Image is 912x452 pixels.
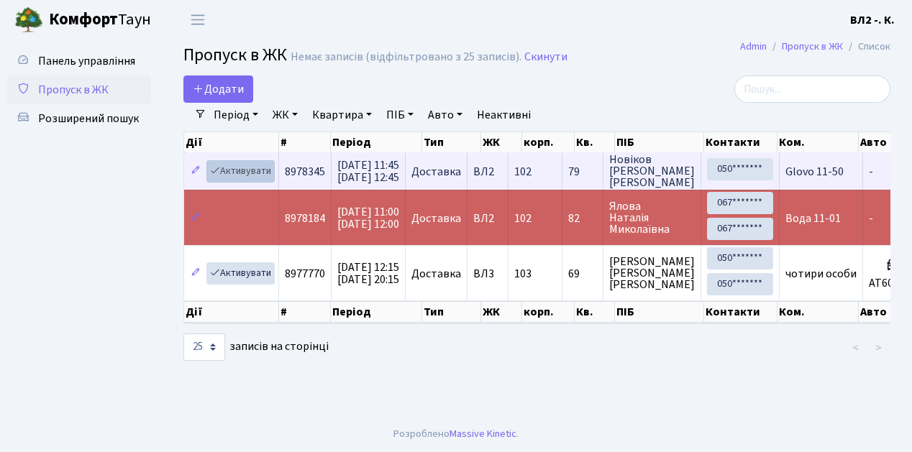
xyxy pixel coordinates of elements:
[704,132,778,152] th: Контакти
[524,50,567,64] a: Скинути
[471,103,537,127] a: Неактивні
[778,132,859,152] th: Ком.
[337,204,399,232] span: [DATE] 11:00 [DATE] 12:00
[568,166,597,177] span: 79
[522,132,575,152] th: корп.
[183,75,253,103] a: Додати
[285,211,325,226] span: 8978184
[615,301,704,323] th: ПІБ
[473,268,502,280] span: ВЛ3
[7,47,151,75] a: Панель управління
[785,164,844,180] span: Glovo 11-50
[208,103,264,127] a: Період
[267,103,304,127] a: ЖК
[180,8,216,32] button: Переключити навігацію
[38,82,109,98] span: Пропуск в ЖК
[422,301,481,323] th: Тип
[49,8,151,32] span: Таун
[609,200,695,235] span: Ялова Наталія Миколаївна
[285,164,325,180] span: 8978345
[206,160,275,183] a: Активувати
[337,259,399,287] span: [DATE] 12:15 [DATE] 20:15
[411,166,461,177] span: Доставка
[575,301,615,323] th: Кв.
[206,262,275,285] a: Активувати
[380,103,419,127] a: ПІБ
[183,333,225,361] select: записів на сторінці
[184,132,279,152] th: Дії
[514,164,532,180] span: 102
[704,301,778,323] th: Контакти
[719,32,912,62] nav: breadcrumb
[183,333,329,361] label: записів на сторінці
[193,81,244,97] span: Додати
[782,39,843,54] a: Пропуск в ЖК
[422,132,481,152] th: Тип
[850,12,895,28] b: ВЛ2 -. К.
[38,111,139,126] span: Розширений пошук
[869,211,873,226] span: -
[575,132,615,152] th: Кв.
[785,266,857,282] span: чотири особи
[481,132,522,152] th: ЖК
[843,39,890,55] li: Список
[183,42,287,68] span: Пропуск в ЖК
[473,213,502,224] span: ВЛ2
[337,157,399,185] span: [DATE] 11:45 [DATE] 12:45
[609,256,695,290] span: [PERSON_NAME] [PERSON_NAME] [PERSON_NAME]
[850,11,895,29] a: ВЛ2 -. К.
[473,166,502,177] span: ВЛ2
[778,301,859,323] th: Ком.
[49,8,118,31] b: Комфорт
[568,268,597,280] span: 69
[331,132,422,152] th: Період
[869,164,873,180] span: -
[291,50,521,64] div: Немає записів (відфільтровано з 25 записів).
[331,301,422,323] th: Період
[306,103,378,127] a: Квартира
[7,75,151,104] a: Пропуск в ЖК
[279,301,331,323] th: #
[411,268,461,280] span: Доставка
[38,53,135,69] span: Панель управління
[522,301,575,323] th: корп.
[481,301,522,323] th: ЖК
[422,103,468,127] a: Авто
[411,213,461,224] span: Доставка
[615,132,704,152] th: ПІБ
[285,266,325,282] span: 8977770
[393,426,519,442] div: Розроблено .
[514,266,532,282] span: 103
[568,213,597,224] span: 82
[14,6,43,34] img: logo.png
[184,301,279,323] th: Дії
[450,426,516,441] a: Massive Kinetic
[609,154,695,188] span: Новіков [PERSON_NAME] [PERSON_NAME]
[7,104,151,133] a: Розширений пошук
[785,211,841,226] span: Вода 11-01
[734,75,890,103] input: Пошук...
[279,132,331,152] th: #
[740,39,767,54] a: Admin
[514,211,532,226] span: 102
